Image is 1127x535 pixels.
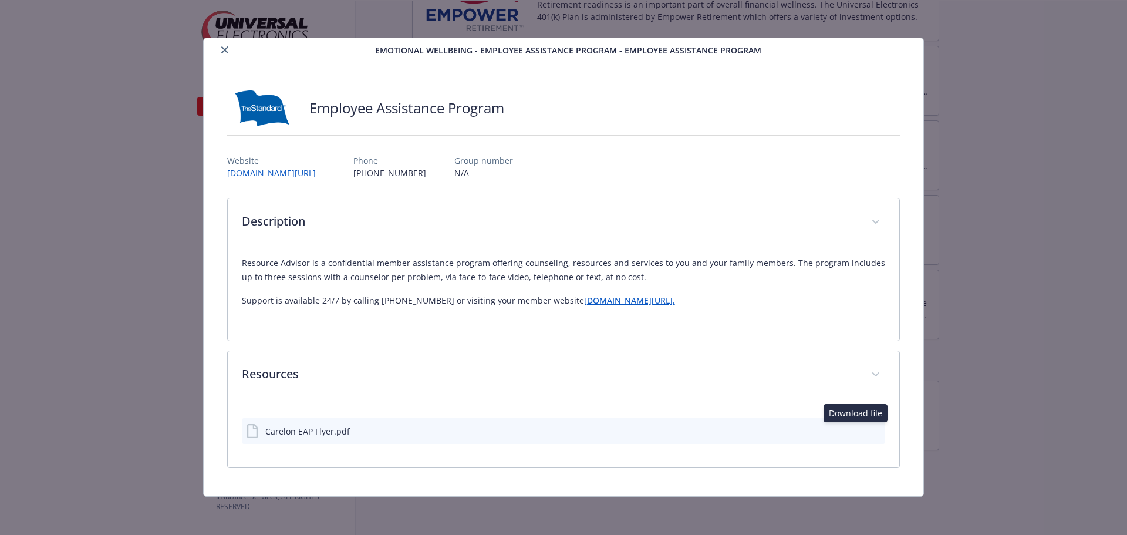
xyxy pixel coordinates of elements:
div: Resources [228,351,900,399]
div: Description [228,247,900,341]
a: [DOMAIN_NAME][URL] [227,167,325,179]
a: [DOMAIN_NAME][URL]. [584,295,675,306]
button: close [218,43,232,57]
div: Download file [824,404,888,422]
p: Resource Advisor is a confidential member assistance program offering counseling, resources and s... [242,256,886,284]
p: Phone [353,154,426,167]
h2: Employee Assistance Program [309,98,504,118]
div: Carelon EAP Flyer.pdf [265,425,350,438]
button: download file [851,425,861,438]
p: N/A [454,167,513,179]
div: Description [228,198,900,247]
p: Group number [454,154,513,167]
p: Support is available 24/7 by calling [PHONE_NUMBER] or visiting your member website [242,294,886,308]
p: Description [242,213,858,230]
p: Website [227,154,325,167]
div: Resources [228,399,900,467]
button: preview file [870,425,880,438]
span: Emotional Wellbeing - Employee Assistance Program - Employee Assistance Program [375,44,761,56]
p: [PHONE_NUMBER] [353,167,426,179]
div: details for plan Emotional Wellbeing - Employee Assistance Program - Employee Assistance Program [113,38,1014,497]
img: Standard Insurance Company [227,90,298,126]
p: Resources [242,365,858,383]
